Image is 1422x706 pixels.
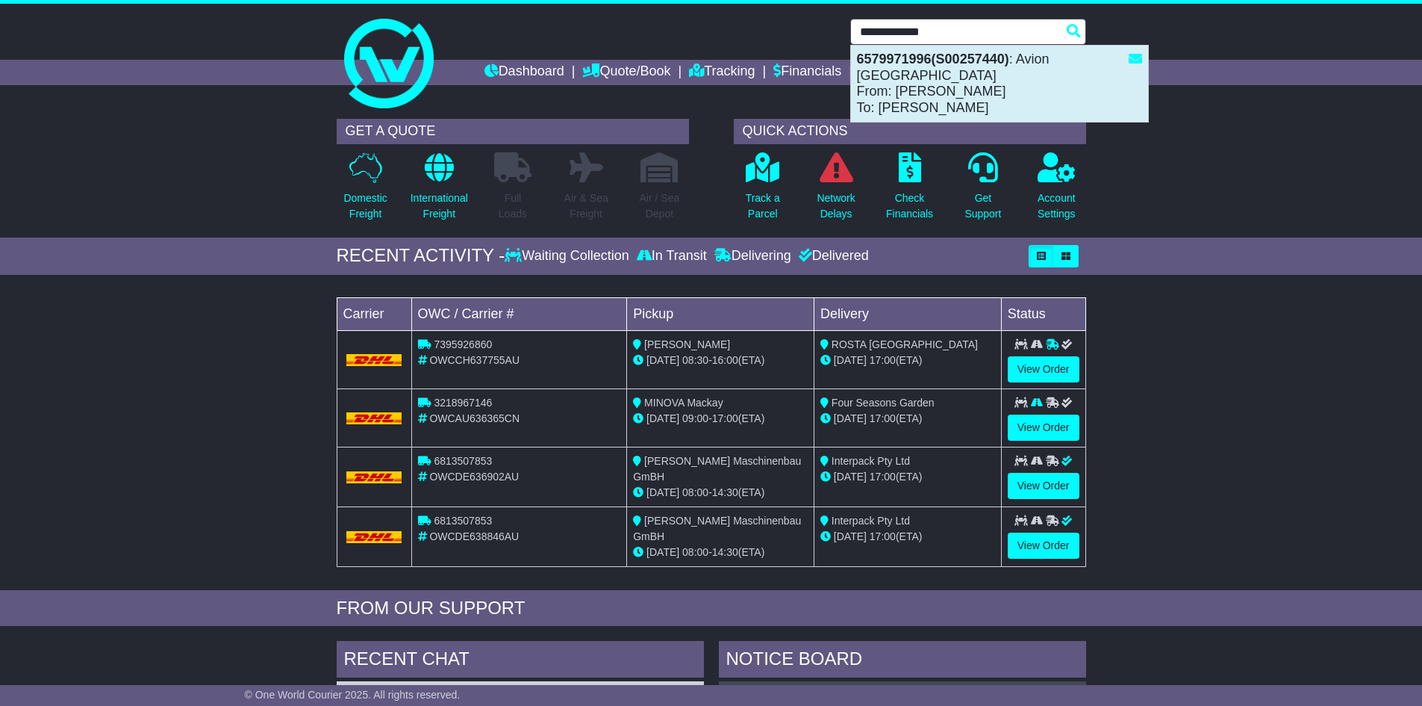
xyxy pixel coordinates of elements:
div: Waiting Collection [505,248,632,264]
a: View Order [1008,356,1079,383]
img: DHL.png [346,354,402,366]
span: [PERSON_NAME] [644,338,730,350]
span: [DATE] [834,354,867,366]
span: OWCCH637755AU [429,354,520,366]
div: FROM OUR SUPPORT [337,598,1086,619]
p: Track a Parcel [746,191,780,222]
span: [DATE] [646,354,679,366]
span: 6813507853 [434,455,492,467]
p: Network Delays [817,191,855,222]
span: [PERSON_NAME] Maschinenbau GmBH [633,515,801,542]
p: Check Financials [886,191,933,222]
span: 14:30 [712,486,738,498]
p: Get Support [964,191,1001,222]
a: Quote/Book [582,60,670,85]
span: MINOVA Mackay [644,397,723,409]
span: [DATE] [834,471,867,483]
span: 17:00 [870,471,896,483]
a: View Order [1008,415,1079,441]
a: Financials [773,60,841,85]
span: 17:00 [870,354,896,366]
strong: 6579971996(S00257440) [857,52,1009,66]
span: 08:00 [682,546,708,558]
span: 17:00 [870,530,896,542]
span: 3218967146 [434,397,492,409]
p: International Freight [411,191,468,222]
a: Tracking [689,60,755,85]
img: DHL.png [346,531,402,543]
span: 08:00 [682,486,708,498]
img: DHL.png [346,471,402,483]
p: Full Loads [494,191,531,222]
span: [PERSON_NAME] Maschinenbau GmBH [633,455,801,483]
span: [DATE] [834,412,867,424]
p: Air / Sea Depot [640,191,680,222]
span: [DATE] [834,530,867,542]
img: DHL.png [346,412,402,424]
span: OWCDE638846AU [429,530,519,542]
div: - (ETA) [633,545,808,560]
td: Pickup [627,297,814,330]
a: Track aParcel [745,152,781,230]
a: DomesticFreight [343,152,387,230]
div: RECENT CHAT [337,641,704,681]
div: In Transit [633,248,711,264]
span: ROSTA [GEOGRAPHIC_DATA] [832,338,978,350]
div: RECENT ACTIVITY - [337,245,505,267]
div: - (ETA) [633,485,808,501]
span: Four Seasons Garden [832,397,935,409]
a: AccountSettings [1037,152,1076,230]
p: Domestic Freight [343,191,387,222]
div: Delivering [711,248,795,264]
span: 6813507853 [434,515,492,527]
span: 17:00 [712,412,738,424]
a: CheckFinancials [885,152,934,230]
span: 16:00 [712,354,738,366]
span: 14:30 [712,546,738,558]
div: (ETA) [820,469,995,485]
p: Account Settings [1038,191,1076,222]
span: [DATE] [646,412,679,424]
span: OWCDE636902AU [429,471,519,483]
a: NetworkDelays [816,152,855,230]
span: 08:30 [682,354,708,366]
span: [DATE] [646,546,679,558]
div: GET A QUOTE [337,119,689,144]
div: - (ETA) [633,411,808,427]
div: QUICK ACTIONS [734,119,1086,144]
td: Delivery [814,297,1001,330]
a: View Order [1008,533,1079,559]
a: Dashboard [484,60,564,85]
span: © One World Courier 2025. All rights reserved. [245,689,461,701]
td: OWC / Carrier # [411,297,627,330]
span: Interpack Pty Ltd [832,515,910,527]
a: InternationalFreight [410,152,469,230]
div: (ETA) [820,411,995,427]
span: Interpack Pty Ltd [832,455,910,467]
div: - (ETA) [633,353,808,368]
div: (ETA) [820,353,995,368]
span: 17:00 [870,412,896,424]
div: NOTICE BOARD [719,641,1086,681]
div: (ETA) [820,529,995,545]
div: : Avion [GEOGRAPHIC_DATA] From: [PERSON_NAME] To: [PERSON_NAME] [851,46,1148,122]
td: Carrier [337,297,411,330]
span: [DATE] [646,486,679,498]
p: Air & Sea Freight [564,191,608,222]
span: OWCAU636365CN [429,412,520,424]
span: 7395926860 [434,338,492,350]
div: Delivered [795,248,869,264]
a: View Order [1008,473,1079,499]
td: Status [1001,297,1085,330]
a: GetSupport [964,152,1002,230]
span: 09:00 [682,412,708,424]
